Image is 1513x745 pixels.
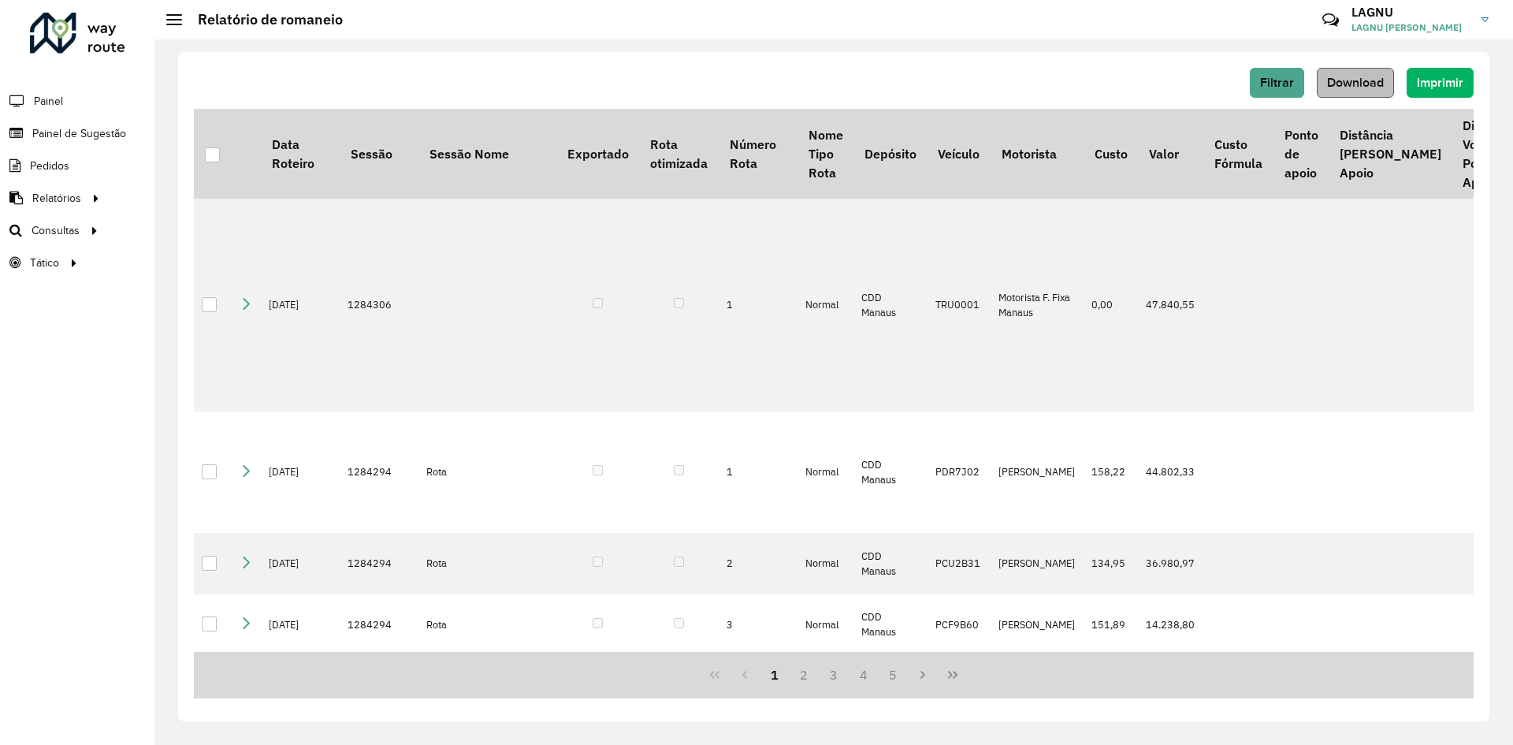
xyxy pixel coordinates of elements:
span: Pedidos [30,158,69,174]
span: Painel de Sugestão [32,125,126,142]
td: Normal [797,412,853,533]
td: Rota [418,594,556,656]
th: Custo Fórmula [1203,109,1273,199]
button: 5 [879,660,909,690]
button: Imprimir [1407,68,1474,98]
th: Motorista [991,109,1084,199]
span: LAGNU [PERSON_NAME] [1351,20,1470,35]
td: TRU0001 [928,199,991,411]
td: CDD Manaus [853,533,927,594]
span: Filtrar [1260,76,1294,89]
td: 151,89 [1084,594,1138,656]
th: Sessão Nome [418,109,556,199]
td: [PERSON_NAME] [991,412,1084,533]
td: 14.238,80 [1138,594,1203,656]
td: PCF9B60 [928,594,991,656]
td: 36.980,97 [1138,533,1203,594]
td: 0,00 [1084,199,1138,411]
th: Data Roteiro [261,109,340,199]
td: 47.840,55 [1138,199,1203,411]
button: Filtrar [1250,68,1304,98]
span: Relatórios [32,190,81,207]
td: [DATE] [261,412,340,533]
h2: Relatório de romaneio [182,11,343,28]
button: 2 [789,660,819,690]
td: Normal [797,533,853,594]
span: Consultas [32,222,80,239]
button: Last Page [938,660,968,690]
button: 4 [849,660,879,690]
th: Nome Tipo Rota [797,109,853,199]
td: [DATE] [261,533,340,594]
td: CDD Manaus [853,412,927,533]
span: Tático [30,255,59,271]
th: Valor [1138,109,1203,199]
td: 1 [719,412,797,533]
th: Ponto de apoio [1273,109,1329,199]
td: [PERSON_NAME] [991,594,1084,656]
td: CDD Manaus [853,594,927,656]
td: Normal [797,594,853,656]
td: [DATE] [261,594,340,656]
a: Contato Rápido [1314,3,1348,37]
td: [DATE] [261,199,340,411]
h3: LAGNU [1351,5,1470,20]
td: 1 [719,199,797,411]
span: Imprimir [1417,76,1463,89]
td: Rota [418,533,556,594]
span: Download [1327,76,1384,89]
td: CDD Manaus [853,199,927,411]
button: Download [1317,68,1394,98]
button: 3 [819,660,849,690]
td: PDR7J02 [928,412,991,533]
button: Next Page [908,660,938,690]
th: Depósito [853,109,927,199]
th: Exportado [556,109,639,199]
th: Veículo [928,109,991,199]
td: 134,95 [1084,533,1138,594]
th: Sessão [340,109,418,199]
td: Rota [418,412,556,533]
td: Normal [797,199,853,411]
td: 1284294 [340,533,418,594]
td: 1284294 [340,412,418,533]
th: Rota otimizada [639,109,718,199]
td: 3 [719,594,797,656]
td: 2 [719,533,797,594]
td: 44.802,33 [1138,412,1203,533]
span: Painel [34,93,63,110]
td: 1284306 [340,199,418,411]
td: PCU2B31 [928,533,991,594]
td: [PERSON_NAME] [991,533,1084,594]
td: Motorista F. Fixa Manaus [991,199,1084,411]
th: Distância [PERSON_NAME] Apoio [1329,109,1452,199]
th: Número Rota [719,109,797,199]
td: 1284294 [340,594,418,656]
th: Custo [1084,109,1138,199]
button: 1 [760,660,790,690]
td: 158,22 [1084,412,1138,533]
